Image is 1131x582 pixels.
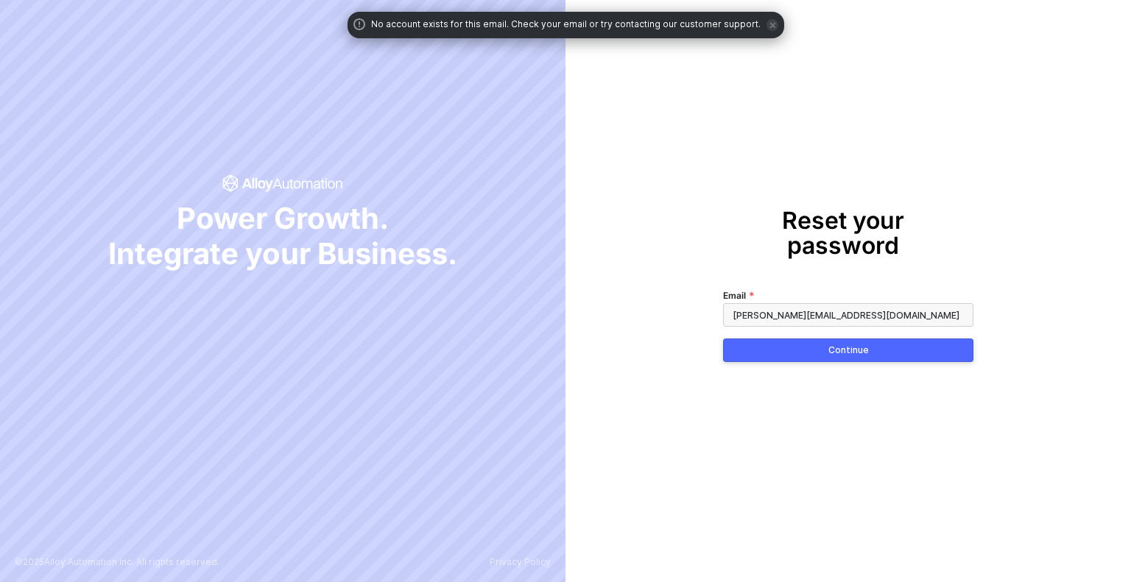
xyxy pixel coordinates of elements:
a: Privacy Policy [490,557,551,567]
h1: Reset your password [723,208,962,258]
div: Continue [828,344,869,356]
p: © 2025 Alloy Automation Inc. All rights reserved. [15,557,219,567]
span: icon-close [767,19,778,31]
span: icon-exclamation [353,18,365,30]
button: Continue [723,338,973,362]
span: No account exists for this email. Check your email or try contacting our customer support. [371,18,761,32]
span: Power Growth. Integrate your Business. [108,201,457,272]
input: Email [723,303,973,327]
label: Email [723,288,755,303]
span: icon-success [222,174,344,192]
